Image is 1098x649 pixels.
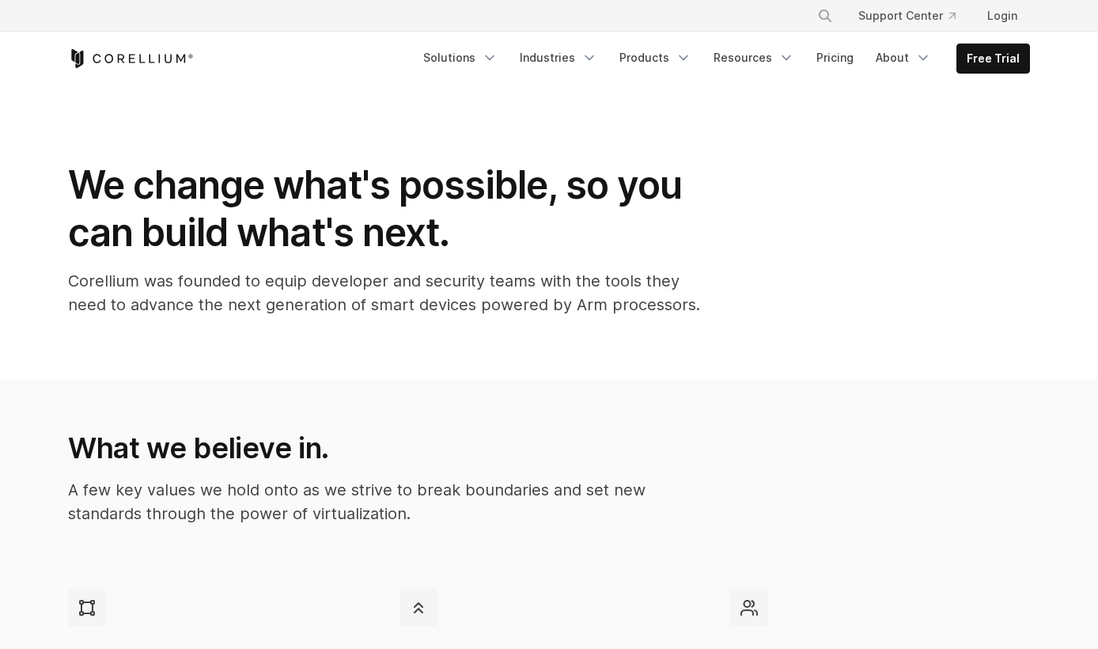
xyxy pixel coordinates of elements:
[846,2,968,30] a: Support Center
[975,2,1030,30] a: Login
[957,44,1029,73] a: Free Trial
[811,2,839,30] button: Search
[610,44,701,72] a: Products
[798,2,1030,30] div: Navigation Menu
[704,44,804,72] a: Resources
[866,44,941,72] a: About
[68,478,699,526] p: A few key values we hold onto as we strive to break boundaries and set new standards through the ...
[414,44,507,72] a: Solutions
[68,49,194,68] a: Corellium Home
[510,44,607,72] a: Industries
[68,431,699,465] h2: What we believe in.
[414,44,1030,74] div: Navigation Menu
[807,44,863,72] a: Pricing
[68,161,701,256] h1: We change what's possible, so you can build what's next.
[68,269,701,317] p: Corellium was founded to equip developer and security teams with the tools they need to advance t...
